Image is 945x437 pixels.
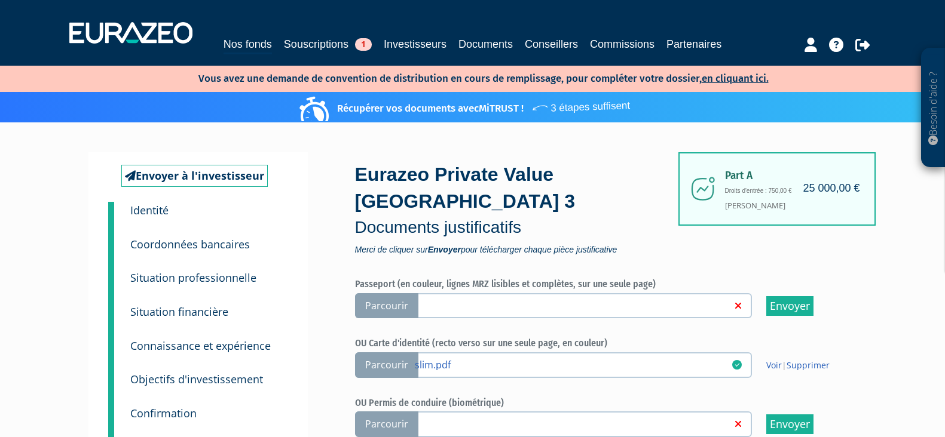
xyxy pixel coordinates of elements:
[130,203,169,217] small: Identité
[108,389,114,426] a: 7
[766,414,814,434] input: Envoyer
[766,296,814,316] input: Envoyer
[355,216,684,239] p: Documents justificatifs
[355,398,851,408] h6: OU Permis de conduire (biométrique)
[355,411,418,437] span: Parcourir
[732,360,742,370] i: 19/08/2025 11:01
[355,38,372,51] span: 1
[428,245,461,254] strong: Envoyer
[525,36,578,53] a: Conseillers
[108,321,114,358] a: 5
[130,304,228,319] small: Situation financière
[355,293,418,319] span: Parcourir
[130,270,256,285] small: Situation professionnelle
[766,359,830,371] span: |
[284,36,372,53] a: Souscriptions1
[302,95,630,116] p: Récupérer vos documents avec
[415,358,732,370] a: slim.pdf
[666,36,721,53] a: Partenaires
[590,36,655,53] a: Commissions
[130,406,197,420] small: Confirmation
[69,22,192,44] img: 1732889491-logotype_eurazeo_blanc_rvb.png
[164,69,769,86] p: Vous avez une demande de convention de distribution en cours de remplissage, pour compléter votre...
[355,352,418,378] span: Parcourir
[458,36,513,53] a: Documents
[130,237,250,251] small: Coordonnées bancaires
[766,359,782,371] a: Voir
[531,92,630,116] span: 3 étapes suffisent
[702,72,769,85] a: en cliquant ici.
[355,161,684,254] div: Eurazeo Private Value [GEOGRAPHIC_DATA] 3
[108,355,114,392] a: 6
[355,279,851,290] h6: Passeport (en couleur, lignes MRZ lisibles et complètes, sur une seule page)
[121,165,268,187] a: Envoyer à l'investisseur
[787,359,830,371] a: Supprimer
[108,253,114,290] a: 3
[926,54,940,162] p: Besoin d'aide ?
[108,220,114,257] a: 2
[108,287,114,324] a: 4
[355,338,851,349] h6: OU Carte d'identité (recto verso sur une seule page, en couleur)
[130,372,263,386] small: Objectifs d'investissement
[108,202,114,226] a: 1
[479,102,524,115] a: MiTRUST !
[130,338,271,353] small: Connaissance et expérience
[224,36,272,54] a: Nos fonds
[384,36,446,53] a: Investisseurs
[355,245,684,254] span: Merci de cliquer sur pour télécharger chaque pièce justificative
